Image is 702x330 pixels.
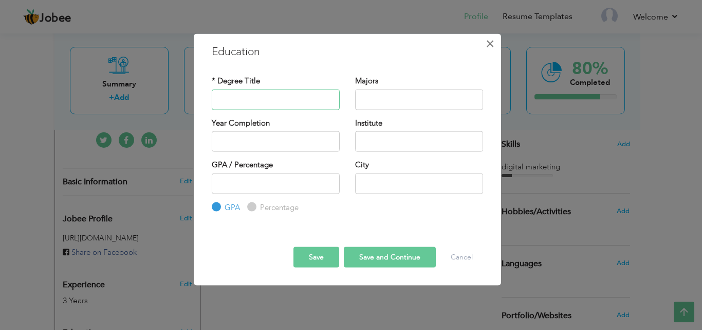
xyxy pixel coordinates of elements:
[257,202,299,213] label: Percentage
[482,35,498,51] button: Close
[222,202,240,213] label: GPA
[355,76,378,86] label: Majors
[212,44,483,59] h3: Education
[344,247,436,268] button: Save and Continue
[486,34,494,53] span: ×
[355,160,369,170] label: City
[355,117,382,128] label: Institute
[212,76,260,86] label: * Degree Title
[212,117,270,128] label: Year Completion
[212,160,273,170] label: GPA / Percentage
[293,247,339,268] button: Save
[440,247,483,268] button: Cancel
